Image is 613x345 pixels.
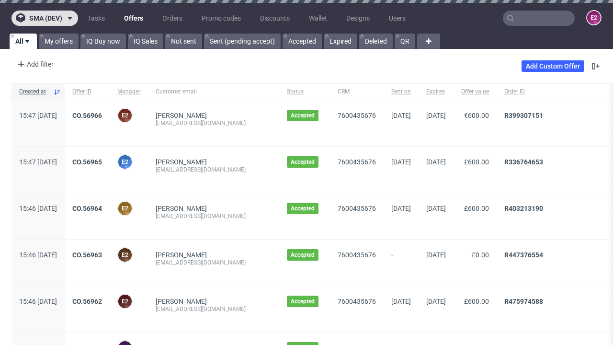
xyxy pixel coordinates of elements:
a: CO.56964 [72,205,102,212]
span: £600.00 [464,158,489,166]
span: Manager [117,88,140,96]
a: CO.56962 [72,298,102,305]
a: My offers [39,34,79,49]
a: 7600435676 [338,251,376,259]
a: All [10,34,37,49]
a: Tasks [82,11,111,26]
a: Designs [341,11,375,26]
a: [PERSON_NAME] [156,112,207,119]
span: [DATE] [426,298,446,305]
a: Users [383,11,411,26]
figcaption: e2 [118,202,132,215]
span: Status [287,88,322,96]
a: QR [395,34,415,49]
span: [DATE] [391,158,411,166]
div: [EMAIL_ADDRESS][DOMAIN_NAME] [156,166,272,173]
span: Accepted [291,112,315,119]
a: Expired [324,34,357,49]
span: Accepted [291,298,315,305]
span: [DATE] [391,298,411,305]
figcaption: e2 [118,248,132,262]
figcaption: e2 [118,155,132,169]
a: Orders [157,11,188,26]
span: [DATE] [391,112,411,119]
a: Wallet [303,11,333,26]
span: [DATE] [426,205,446,212]
span: 15:47 [DATE] [19,112,57,119]
span: 15:47 [DATE] [19,158,57,166]
a: Offers [118,11,149,26]
span: - [391,251,411,274]
a: R336764653 [504,158,543,166]
a: IQ Buy now [80,34,126,49]
span: Offer value [461,88,489,96]
span: Expires [426,88,446,96]
a: 7600435676 [338,158,376,166]
button: sma (dev) [11,11,78,26]
span: [DATE] [426,251,446,259]
a: R403213190 [504,205,543,212]
span: 15:46 [DATE] [19,298,57,305]
span: Sent on [391,88,411,96]
a: 7600435676 [338,298,376,305]
figcaption: e2 [118,295,132,308]
span: [DATE] [426,112,446,119]
span: Accepted [291,158,315,166]
a: Deleted [359,34,393,49]
a: 7600435676 [338,112,376,119]
a: Add Custom Offer [522,60,584,72]
span: [DATE] [426,158,446,166]
span: sma (dev) [29,15,62,22]
span: Created at [19,88,49,96]
a: Sent (pending accept) [204,34,281,49]
span: Accepted [291,251,315,259]
a: Not sent [165,34,202,49]
span: Offer ID [72,88,102,96]
a: CO.56963 [72,251,102,259]
figcaption: e2 [118,109,132,122]
span: £600.00 [464,298,489,305]
a: R447376554 [504,251,543,259]
a: R475974588 [504,298,543,305]
span: £0.00 [472,251,489,259]
span: Accepted [291,205,315,212]
a: Promo codes [196,11,247,26]
a: Discounts [254,11,295,26]
figcaption: e2 [587,11,601,24]
a: [PERSON_NAME] [156,158,207,166]
span: Order ID [504,88,606,96]
a: R399307151 [504,112,543,119]
a: CO.56966 [72,112,102,119]
a: Accepted [283,34,322,49]
div: Add filter [13,57,56,72]
span: Customer email [156,88,272,96]
div: [EMAIL_ADDRESS][DOMAIN_NAME] [156,259,272,266]
div: [EMAIL_ADDRESS][DOMAIN_NAME] [156,212,272,220]
a: 7600435676 [338,205,376,212]
a: [PERSON_NAME] [156,251,207,259]
a: [PERSON_NAME] [156,298,207,305]
div: [EMAIL_ADDRESS][DOMAIN_NAME] [156,305,272,313]
a: [PERSON_NAME] [156,205,207,212]
span: CRM [338,88,376,96]
a: CO.56965 [72,158,102,166]
div: [EMAIL_ADDRESS][DOMAIN_NAME] [156,119,272,127]
a: IQ Sales [128,34,163,49]
span: 15:46 [DATE] [19,205,57,212]
span: £600.00 [464,205,489,212]
span: 15:46 [DATE] [19,251,57,259]
span: €600.00 [464,112,489,119]
span: [DATE] [391,205,411,212]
